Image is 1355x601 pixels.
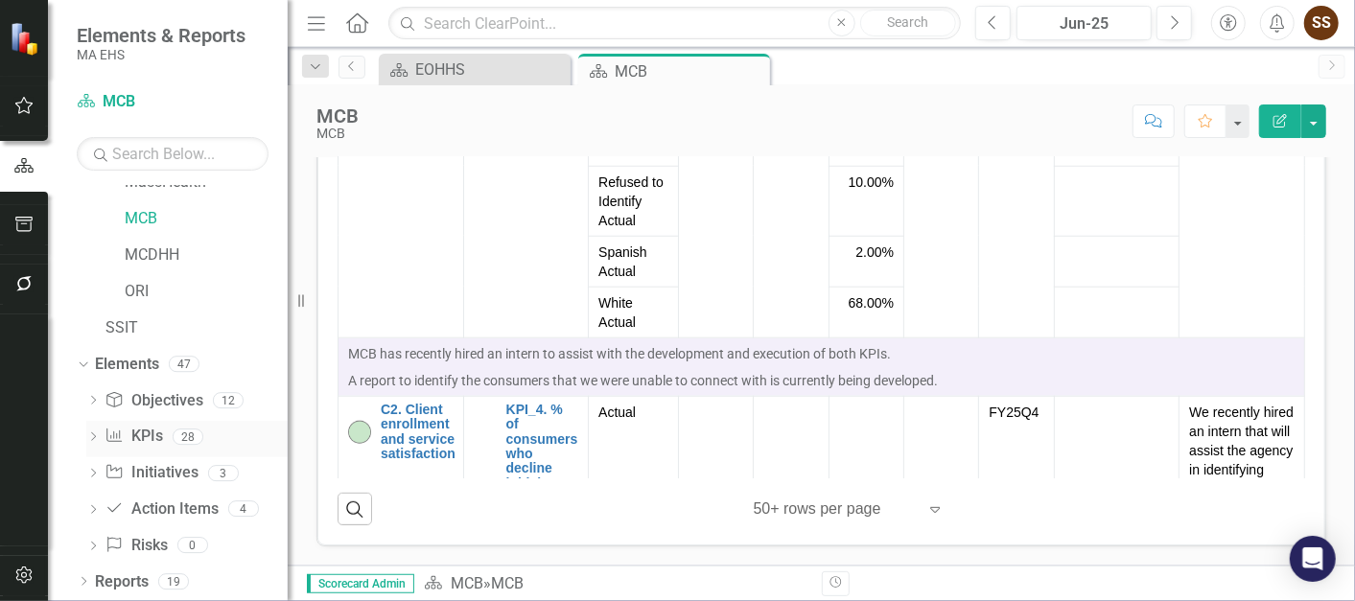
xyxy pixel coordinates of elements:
[598,243,668,281] span: Spanish Actual
[173,428,203,445] div: 28
[213,392,244,408] div: 12
[849,173,894,192] span: 10.00%
[855,243,894,262] span: 2.00%
[105,426,162,448] a: KPIs
[158,573,189,589] div: 19
[105,535,167,557] a: Risks
[1304,6,1339,40] button: SS
[348,421,371,444] img: On-track
[125,281,288,303] a: ORI
[424,573,807,595] div: »
[77,24,245,47] span: Elements & Reports
[169,356,199,372] div: 47
[615,59,765,83] div: MCB
[10,22,43,56] img: ClearPoint Strategy
[77,47,245,62] small: MA EHS
[989,403,1043,422] div: FY25Q4
[77,91,269,113] a: MCB
[348,367,1295,390] p: A report to identify the consumers that we were unable to connect with is currently being developed.
[598,293,668,332] span: White Actual
[316,127,359,141] div: MCB
[105,317,288,339] a: SSIT
[348,344,1295,367] p: MCB has recently hired an intern to assist with the development and execution of both KPIs.
[77,137,269,171] input: Search Below...
[829,166,903,236] td: Double-Click to Edit
[208,465,239,481] div: 3
[125,244,288,266] a: MCDHH
[105,462,198,484] a: Initiatives
[589,166,679,236] td: Double-Click to Edit
[316,105,359,127] div: MCB
[95,354,159,376] a: Elements
[887,14,928,30] span: Search
[228,501,259,518] div: 4
[307,574,414,593] span: Scorecard Admin
[125,208,288,230] a: MCB
[381,403,456,462] a: C2. Client enrollment and service satisfaction
[105,390,202,412] a: Objectives
[415,58,566,81] div: EOHHS
[589,236,679,287] td: Double-Click to Edit
[829,287,903,337] td: Double-Click to Edit
[1290,536,1336,582] div: Open Intercom Messenger
[388,7,961,40] input: Search ClearPoint...
[598,403,668,422] span: Actual
[1023,12,1145,35] div: Jun-25
[339,337,1305,396] td: Double-Click to Edit
[598,173,668,230] span: Refused to Identify Actual
[177,538,208,554] div: 0
[1016,6,1152,40] button: Jun-25
[491,574,524,592] div: MCB
[849,293,894,312] span: 68.00%
[384,58,566,81] a: EOHHS
[860,10,956,36] button: Search
[829,236,903,287] td: Double-Click to Edit
[589,287,679,337] td: Double-Click to Edit
[451,574,483,592] a: MCB
[95,571,149,593] a: Reports
[105,498,218,520] a: Action Items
